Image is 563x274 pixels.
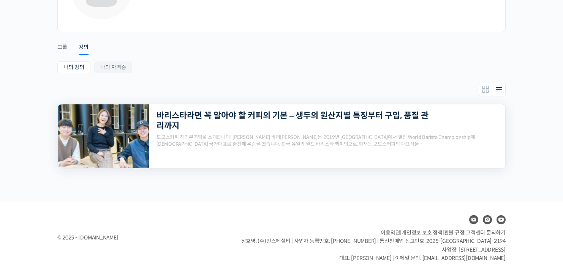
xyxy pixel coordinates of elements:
[57,61,90,73] a: 나의 강의
[117,222,127,228] span: 설정
[94,61,132,73] a: 나의 자격증
[381,229,400,236] a: 이용약관
[157,110,429,131] a: 바리스타라면 꼭 알아야 할 커피의 기본 – 생두의 원산지별 특징부터 구입, 품질 관리까지
[466,229,506,236] span: 고객센터 문의하기
[241,228,506,263] p: | | | 상호명: (주)언스페셜티 | 사업자 등록번호: [PHONE_NUMBER] | 통신판매업 신고번호: 2025-[GEOGRAPHIC_DATA]-2194 사업장: [ST...
[444,229,465,236] a: 환불 규정
[57,34,67,54] a: 그룹
[79,34,89,53] a: 강의
[79,44,89,55] div: 강의
[2,211,50,230] a: 홈
[24,222,28,228] span: 홈
[402,229,443,236] a: 개인정보 보호 정책
[57,44,67,55] div: 그룹
[57,34,506,53] nav: Primary menu
[479,83,506,96] div: Members directory secondary navigation
[98,211,146,230] a: 설정
[70,223,79,229] span: 대화
[57,233,222,243] div: © 2025 - [DOMAIN_NAME]
[50,211,98,230] a: 대화
[57,61,506,75] nav: Sub Menu
[157,134,498,147] div: 모모스커피 해외무역팀을 소개합니다! [PERSON_NAME] 바리[PERSON_NAME]는 2019년 [GEOGRAPHIC_DATA]에서 열린 World Barista Cha...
